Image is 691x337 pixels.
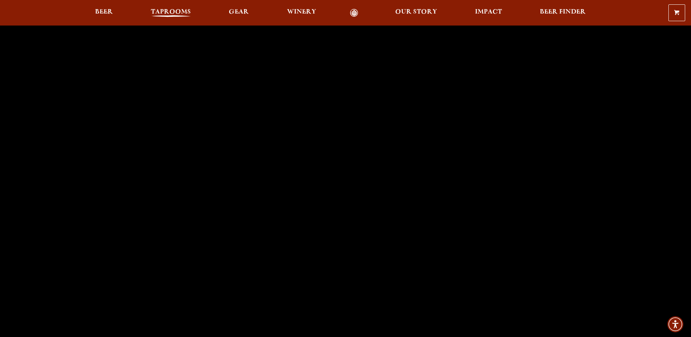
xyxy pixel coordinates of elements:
[224,9,254,17] a: Gear
[287,9,316,15] span: Winery
[540,9,586,15] span: Beer Finder
[90,9,118,17] a: Beer
[95,9,113,15] span: Beer
[341,9,368,17] a: Odell Home
[390,9,442,17] a: Our Story
[667,316,683,332] div: Accessibility Menu
[395,9,437,15] span: Our Story
[151,9,191,15] span: Taprooms
[146,9,196,17] a: Taprooms
[535,9,590,17] a: Beer Finder
[282,9,321,17] a: Winery
[229,9,249,15] span: Gear
[470,9,507,17] a: Impact
[475,9,502,15] span: Impact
